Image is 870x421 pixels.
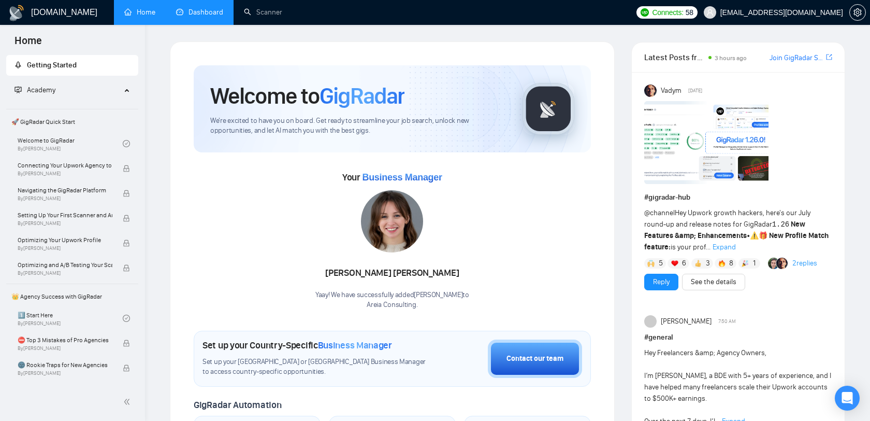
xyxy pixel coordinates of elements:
span: 🎁 [759,231,767,240]
a: homeHome [124,8,155,17]
span: lock [123,240,130,247]
span: 🌚 Rookie Traps for New Agencies [18,360,112,370]
span: Academy [15,86,55,94]
img: 🔥 [718,260,726,267]
a: searchScanner [244,8,282,17]
span: Academy [27,86,55,94]
span: ⛔ Top 3 Mistakes of Pro Agencies [18,335,112,345]
button: See the details [682,274,745,290]
span: By [PERSON_NAME] [18,345,112,352]
a: Join GigRadar Slack Community [770,52,824,64]
img: Vadym [644,85,657,97]
span: Vadym [661,85,682,96]
span: By [PERSON_NAME] [18,245,112,251]
a: 2replies [792,258,817,269]
p: Areia Consulting . [315,300,469,310]
a: 1️⃣ Start HereBy[PERSON_NAME] [18,307,123,330]
span: fund-projection-screen [15,86,22,93]
span: [DATE] [688,86,702,95]
span: setting [850,8,865,17]
span: Hey Upwork growth hackers, here's our July round-up and release notes for GigRadar • is your prof... [644,208,829,251]
span: 🚀 GigRadar Quick Start [7,111,137,132]
span: Latest Posts from the GigRadar Community [644,51,705,64]
span: check-circle [123,315,130,322]
a: export [826,52,832,62]
img: 🙌 [647,260,655,267]
img: F09AC4U7ATU-image.png [644,101,769,184]
span: Optimizing Your Upwork Profile [18,235,112,245]
span: 👑 Agency Success with GigRadar [7,286,137,307]
h1: Welcome to [210,82,404,110]
span: 3 [706,258,710,269]
div: Contact our team [506,353,563,364]
div: [PERSON_NAME] [PERSON_NAME] [315,264,469,282]
span: lock [123,264,130,272]
span: By [PERSON_NAME] [18,195,112,202]
img: upwork-logo.png [641,8,649,17]
button: Contact our team [488,340,582,378]
span: 8 [729,258,733,269]
span: GigRadar Automation [194,399,281,411]
span: Business Manager [318,340,392,351]
span: [PERSON_NAME] [661,316,712,327]
button: Reply [644,274,678,290]
span: By [PERSON_NAME] [18,220,112,227]
span: GigRadar [320,82,404,110]
h1: Set up your Country-Specific [202,340,392,351]
a: setting [849,8,866,17]
span: rocket [15,61,22,68]
a: Reply [653,276,670,288]
span: @channel [644,208,675,217]
img: ❤️ [671,260,678,267]
a: See the details [691,276,736,288]
div: Yaay! We have successfully added [PERSON_NAME] to [315,290,469,310]
button: setting [849,4,866,21]
span: lock [123,190,130,197]
span: Optimizing and A/B Testing Your Scanner for Better Results [18,260,112,270]
img: 🎉 [742,260,749,267]
span: lock [123,364,130,372]
img: Alex B [768,258,779,269]
span: 3 hours ago [715,54,747,62]
span: user [706,9,714,16]
a: dashboardDashboard [176,8,223,17]
span: Set up your [GEOGRAPHIC_DATA] or [GEOGRAPHIC_DATA] Business Manager to access country-specific op... [202,357,430,377]
span: Your [342,172,442,183]
span: lock [123,215,130,222]
img: gigradar-logo.png [523,83,574,135]
img: logo [8,5,25,21]
span: export [826,53,832,61]
span: Getting Started [27,61,77,69]
li: Getting Started [6,55,138,76]
span: By [PERSON_NAME] [18,370,112,376]
span: lock [123,165,130,172]
span: By [PERSON_NAME] [18,171,112,177]
span: Expand [713,243,736,251]
span: We're excited to have you on board. Get ready to streamline your job search, unlock new opportuni... [210,116,506,136]
h1: # gigradar-hub [644,192,832,203]
span: Connects: [652,7,683,18]
a: Welcome to GigRadarBy[PERSON_NAME] [18,132,123,155]
span: lock [123,340,130,347]
code: 1.26 [772,220,790,229]
img: 1717012279191-83.jpg [361,190,423,252]
span: Business Manager [362,172,442,183]
span: 1 [753,258,756,269]
span: Setting Up Your First Scanner and Auto-Bidder [18,210,112,220]
span: 7:50 AM [718,317,736,326]
span: 5 [659,258,663,269]
span: Navigating the GigRadar Platform [18,185,112,195]
span: Connecting Your Upwork Agency to GigRadar [18,160,112,171]
span: ⚠️ [750,231,759,240]
span: double-left [123,397,134,407]
span: 6 [682,258,686,269]
span: Home [6,33,50,55]
div: Open Intercom Messenger [835,386,860,411]
span: By [PERSON_NAME] [18,270,112,276]
span: 58 [686,7,693,18]
img: 👍 [694,260,702,267]
span: check-circle [123,140,130,147]
h1: # general [644,332,832,343]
